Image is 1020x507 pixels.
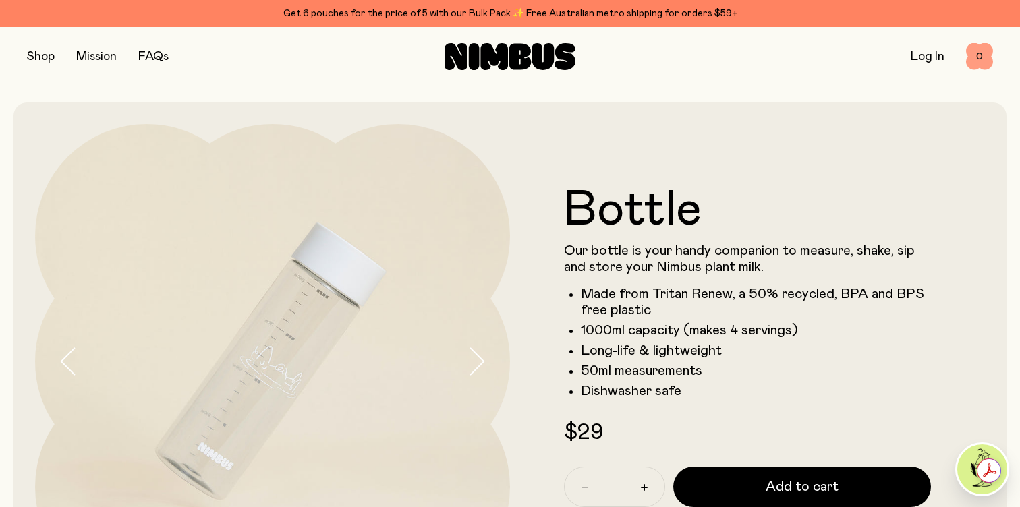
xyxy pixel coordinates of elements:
[564,243,931,275] p: Our bottle is your handy companion to measure, shake, sip and store your Nimbus plant milk.
[673,467,931,507] button: Add to cart
[564,186,931,235] h1: Bottle
[27,5,993,22] div: Get 6 pouches for the price of 5 with our Bulk Pack ✨ Free Australian metro shipping for orders $59+
[581,383,931,399] li: Dishwasher safe
[957,444,1007,494] img: agent
[564,422,603,444] span: $29
[138,51,169,63] a: FAQs
[911,51,944,63] a: Log In
[966,43,993,70] button: 0
[76,51,117,63] a: Mission
[581,322,931,338] li: 1000ml capacity (makes 4 servings)
[581,342,931,359] li: Long-life & lightweight
[581,363,931,379] li: 50ml measurements
[581,286,931,318] li: Made from Tritan Renew, a 50% recycled, BPA and BPS free plastic
[766,477,839,496] span: Add to cart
